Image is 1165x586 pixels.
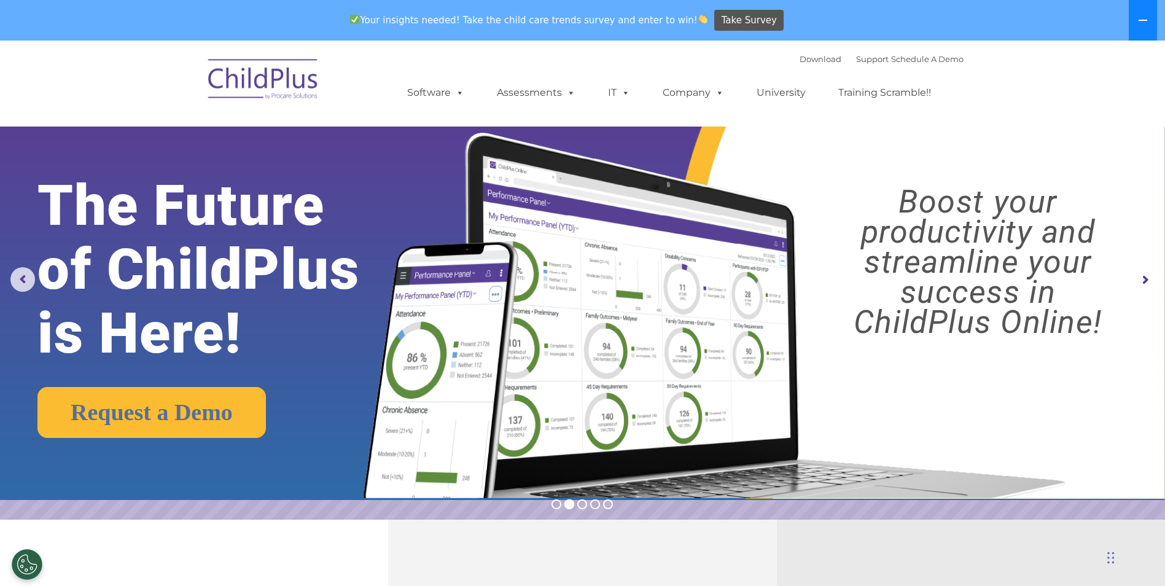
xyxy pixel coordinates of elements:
[37,387,266,438] a: Request a Demo
[800,54,841,64] a: Download
[37,174,410,365] rs-layer: The Future of ChildPlus is Here!
[891,54,964,64] a: Schedule A Demo
[1107,539,1115,576] div: Drag
[722,10,777,31] span: Take Survey
[171,81,208,90] span: Last name
[698,15,707,24] img: 👏
[714,10,784,31] a: Take Survey
[800,54,964,64] font: |
[395,80,477,105] a: Software
[826,80,943,105] a: Training Scramble!!
[805,187,1151,337] rs-layer: Boost your productivity and streamline your success in ChildPlus Online!
[12,549,42,580] button: Cookies Settings
[650,80,736,105] a: Company
[345,8,713,32] span: Your insights needed! Take the child care trends survey and enter to win!
[171,131,223,141] span: Phone number
[856,54,889,64] a: Support
[1104,527,1165,586] iframe: Chat Widget
[744,80,818,105] a: University
[350,15,359,24] img: ✅
[485,80,588,105] a: Assessments
[202,50,325,112] img: ChildPlus by Procare Solutions
[596,80,642,105] a: IT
